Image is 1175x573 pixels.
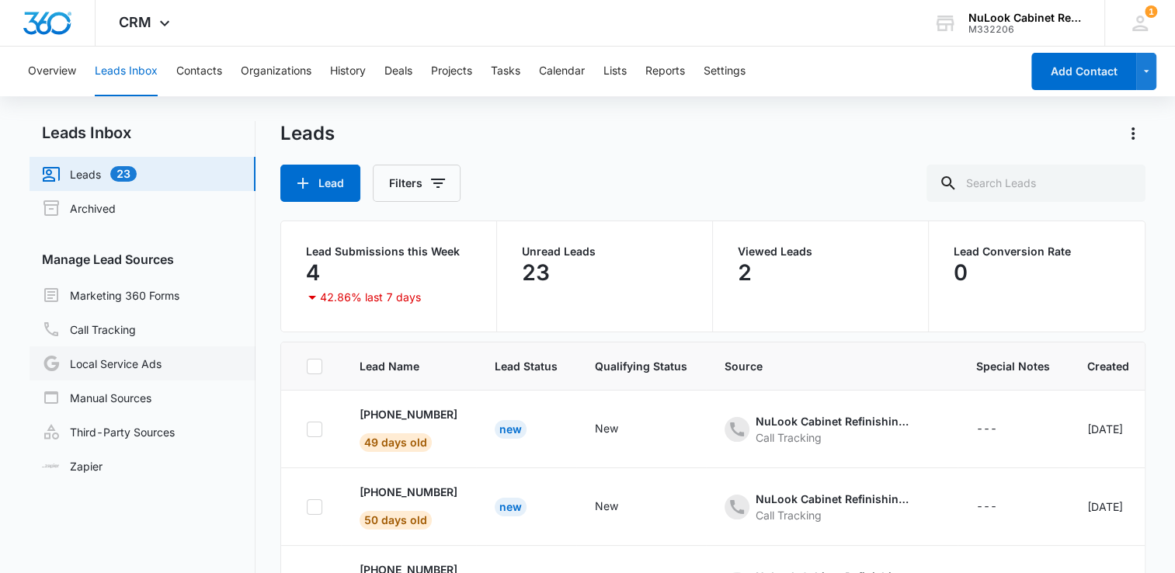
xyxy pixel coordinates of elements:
p: Lead Submissions this Week [306,246,471,257]
a: Archived [42,199,116,217]
a: Local Service Ads [42,354,162,373]
div: - - Select to Edit Field [595,498,646,516]
span: 49 days old [360,433,432,452]
span: Source [725,358,939,374]
a: Marketing 360 Forms [42,286,179,304]
div: - - Select to Edit Field [595,420,646,439]
div: New [595,498,618,514]
a: [PHONE_NUMBER]49 days old [360,406,457,449]
a: [PHONE_NUMBER]50 days old [360,484,457,526]
p: 2 [738,260,752,285]
button: Organizations [241,47,311,96]
span: Special Notes [976,358,1050,374]
div: NuLook Cabinet Refinishing LLC - Content [756,491,911,507]
div: NuLook Cabinet Refinishing LLC - Ads [756,413,911,429]
p: 42.86% last 7 days [320,292,421,303]
div: --- [976,498,997,516]
div: account name [968,12,1082,24]
div: - - Select to Edit Field [725,491,939,523]
button: Actions [1121,121,1145,146]
span: CRM [119,14,151,30]
button: Tasks [491,47,520,96]
a: Third-Party Sources [42,422,175,441]
a: Call Tracking [42,320,136,339]
button: Leads Inbox [95,47,158,96]
div: New [595,420,618,436]
button: Reports [645,47,685,96]
div: account id [968,24,1082,35]
button: History [330,47,366,96]
div: [DATE] [1087,421,1129,437]
div: --- [976,420,997,439]
span: Created [1087,358,1129,374]
a: New [495,422,527,436]
a: Zapier [42,458,103,474]
div: - - Select to Edit Field [976,498,1025,516]
p: 23 [522,260,550,285]
button: Lead [280,165,360,202]
p: 4 [306,260,320,285]
button: Add Contact [1031,53,1136,90]
button: Lists [603,47,627,96]
h1: Leads [280,122,335,145]
div: notifications count [1145,5,1157,18]
p: Unread Leads [522,246,687,257]
div: New [495,420,527,439]
p: [PHONE_NUMBER] [360,484,457,500]
div: Call Tracking [756,429,911,446]
div: [DATE] [1087,498,1129,515]
p: Lead Conversion Rate [954,246,1120,257]
button: Deals [384,47,412,96]
span: 1 [1145,5,1157,18]
button: Projects [431,47,472,96]
span: Qualifying Status [595,358,687,374]
a: Leads23 [42,165,137,183]
a: Manual Sources [42,388,151,407]
span: Lead Status [495,358,558,374]
p: Viewed Leads [738,246,903,257]
div: - - Select to Edit Field [725,413,939,446]
h2: Leads Inbox [30,121,256,144]
button: Filters [373,165,461,202]
h3: Manage Lead Sources [30,250,256,269]
button: Overview [28,47,76,96]
p: 0 [954,260,968,285]
div: Call Tracking [756,507,911,523]
button: Contacts [176,47,222,96]
button: Settings [704,47,746,96]
input: Search Leads [926,165,1145,202]
span: 50 days old [360,511,432,530]
a: New [495,500,527,513]
div: New [495,498,527,516]
span: Lead Name [360,358,457,374]
button: Calendar [539,47,585,96]
div: - - Select to Edit Field [976,420,1025,439]
p: [PHONE_NUMBER] [360,406,457,422]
